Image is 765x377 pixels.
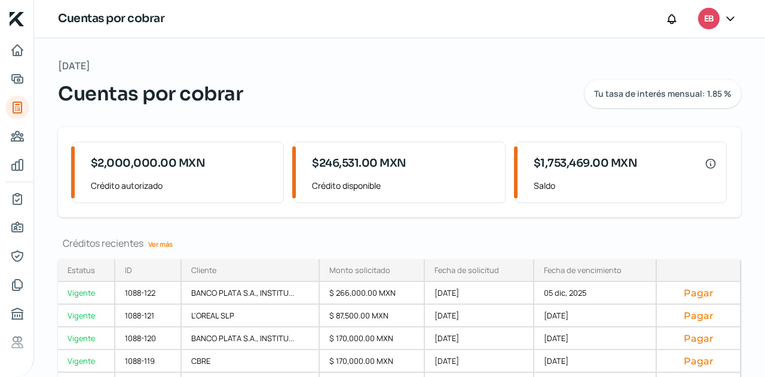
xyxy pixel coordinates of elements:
div: 1088-122 [115,282,182,305]
div: 1088-121 [115,305,182,327]
a: Información general [5,216,29,240]
a: Tus créditos [5,96,29,119]
div: L'OREAL SLP [182,305,320,327]
div: [DATE] [534,327,657,350]
a: Adelantar facturas [5,67,29,91]
a: Mis finanzas [5,153,29,177]
a: Pago a proveedores [5,124,29,148]
div: [DATE] [425,305,534,327]
span: EB [704,12,714,26]
a: Ver más [143,235,178,253]
span: [DATE] [58,57,90,75]
a: Vigente [58,327,115,350]
div: BANCO PLATA S.A., INSTITU... [182,327,320,350]
div: ID [125,265,132,275]
a: Referencias [5,330,29,354]
div: $ 87,500.00 MXN [320,305,426,327]
a: Vigente [58,350,115,373]
div: Fecha de vencimiento [544,265,622,275]
span: Crédito disponible [312,178,495,193]
span: $2,000,000.00 MXN [91,155,206,171]
div: [DATE] [425,282,534,305]
div: $ 170,000.00 MXN [320,350,426,373]
a: Vigente [58,305,115,327]
span: Tu tasa de interés mensual: 1.85 % [594,90,732,98]
a: Documentos [5,273,29,297]
button: Pagar [666,355,730,367]
div: [DATE] [534,305,657,327]
div: [DATE] [425,350,534,373]
div: [DATE] [534,350,657,373]
div: $ 266,000.00 MXN [320,282,426,305]
div: 1088-120 [115,327,182,350]
a: Buró de crédito [5,302,29,326]
a: Representantes [5,244,29,268]
div: Estatus [68,265,95,275]
button: Pagar [666,332,730,344]
div: Fecha de solicitud [434,265,499,275]
div: 05 dic, 2025 [534,282,657,305]
div: $ 170,000.00 MXN [320,327,426,350]
span: $246,531.00 MXN [312,155,406,171]
span: $1,753,469.00 MXN [534,155,638,171]
button: Pagar [666,309,730,321]
button: Pagar [666,287,730,299]
div: 1088-119 [115,350,182,373]
div: Monto solicitado [329,265,390,275]
h1: Cuentas por cobrar [58,10,164,27]
a: Inicio [5,38,29,62]
div: Cliente [191,265,216,275]
a: Mi contrato [5,187,29,211]
span: Crédito autorizado [91,178,274,193]
div: BANCO PLATA S.A., INSTITU... [182,282,320,305]
div: Créditos recientes [58,237,741,250]
div: [DATE] [425,327,534,350]
div: CBRE [182,350,320,373]
span: Cuentas por cobrar [58,79,243,108]
span: Saldo [534,178,717,193]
